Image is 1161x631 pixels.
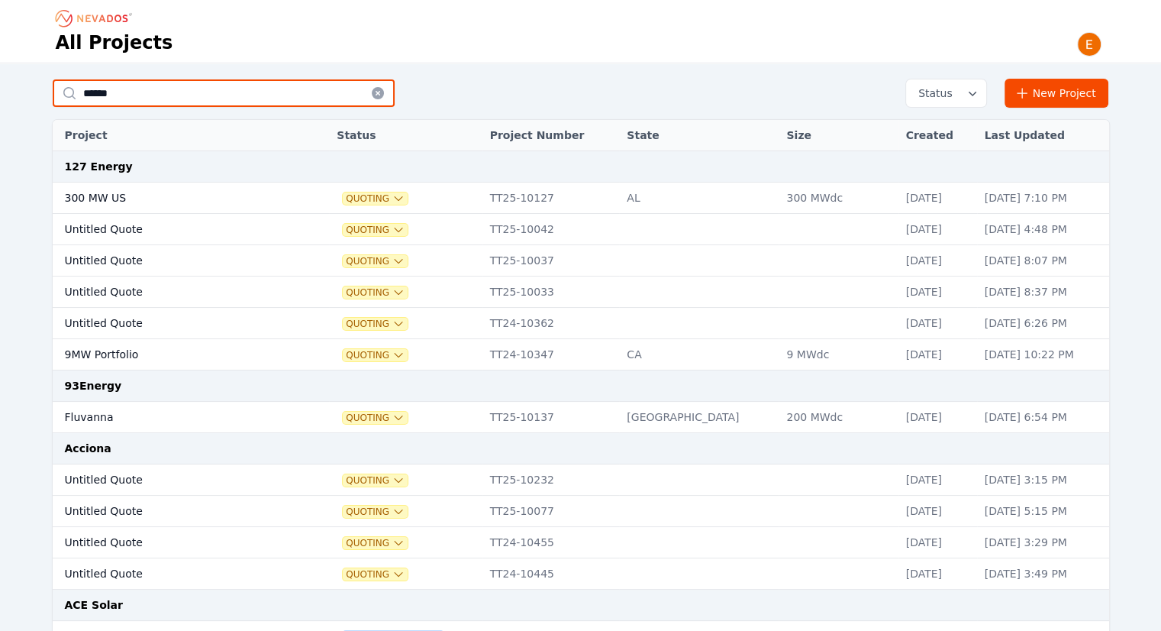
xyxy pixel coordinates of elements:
[53,496,292,527] td: Untitled Quote
[482,496,620,527] td: TT25-10077
[53,277,292,308] td: Untitled Quote
[53,339,1109,371] tr: 9MW PortfolioQuotingTT24-10347CA9 MWdc[DATE][DATE] 10:22 PM
[53,371,1109,402] td: 93Energy
[343,474,408,487] button: Quoting
[977,496,1109,527] td: [DATE] 5:15 PM
[343,349,408,361] button: Quoting
[56,6,137,31] nav: Breadcrumb
[53,558,1109,590] tr: Untitled QuoteQuotingTT24-10445[DATE][DATE] 3:49 PM
[343,537,408,549] button: Quoting
[53,402,1109,433] tr: FluvannaQuotingTT25-10137[GEOGRAPHIC_DATA]200 MWdc[DATE][DATE] 6:54 PM
[53,433,1109,464] td: Acciona
[482,464,620,496] td: TT25-10232
[977,308,1109,339] td: [DATE] 6:26 PM
[898,214,977,245] td: [DATE]
[343,568,408,581] button: Quoting
[898,527,977,558] td: [DATE]
[53,245,292,277] td: Untitled Quote
[977,277,1109,308] td: [DATE] 8:37 PM
[977,214,1109,245] td: [DATE] 4:48 PM
[343,412,408,424] button: Quoting
[343,224,408,236] button: Quoting
[329,120,482,151] th: Status
[977,245,1109,277] td: [DATE] 8:07 PM
[977,183,1109,214] td: [DATE] 7:10 PM
[53,558,292,590] td: Untitled Quote
[898,245,977,277] td: [DATE]
[53,496,1109,527] tr: Untitled QuoteQuotingTT25-10077[DATE][DATE] 5:15 PM
[53,527,292,558] td: Untitled Quote
[482,308,620,339] td: TT24-10362
[53,308,1109,339] tr: Untitled QuoteQuotingTT24-10362[DATE][DATE] 6:26 PM
[898,183,977,214] td: [DATE]
[53,402,292,433] td: Fluvanna
[343,286,408,299] button: Quoting
[53,245,1109,277] tr: Untitled QuoteQuotingTT25-10037[DATE][DATE] 8:07 PM
[482,183,620,214] td: TT25-10127
[53,151,1109,183] td: 127 Energy
[779,120,898,151] th: Size
[482,558,620,590] td: TT24-10445
[779,183,898,214] td: 300 MWdc
[482,245,620,277] td: TT25-10037
[898,402,977,433] td: [DATE]
[898,277,977,308] td: [DATE]
[898,308,977,339] td: [DATE]
[53,464,292,496] td: Untitled Quote
[977,402,1109,433] td: [DATE] 6:54 PM
[619,183,779,214] td: AL
[343,318,408,330] button: Quoting
[912,86,953,101] span: Status
[977,464,1109,496] td: [DATE] 3:15 PM
[898,558,977,590] td: [DATE]
[53,277,1109,308] tr: Untitled QuoteQuotingTT25-10033[DATE][DATE] 8:37 PM
[343,255,408,267] button: Quoting
[53,590,1109,621] td: ACE Solar
[482,277,620,308] td: TT25-10033
[53,120,292,151] th: Project
[53,527,1109,558] tr: Untitled QuoteQuotingTT24-10455[DATE][DATE] 3:29 PM
[53,464,1109,496] tr: Untitled QuoteQuotingTT25-10232[DATE][DATE] 3:15 PM
[898,496,977,527] td: [DATE]
[619,120,779,151] th: State
[482,527,620,558] td: TT24-10455
[619,339,779,371] td: CA
[977,339,1109,371] td: [DATE] 10:22 PM
[482,339,620,371] td: TT24-10347
[977,558,1109,590] td: [DATE] 3:49 PM
[482,214,620,245] td: TT25-10042
[482,120,620,151] th: Project Number
[977,120,1109,151] th: Last Updated
[1077,32,1101,57] img: Emily Walker
[53,214,1109,245] tr: Untitled QuoteQuotingTT25-10042[DATE][DATE] 4:48 PM
[53,183,292,214] td: 300 MW US
[53,339,292,371] td: 9MW Portfolio
[343,506,408,518] button: Quoting
[779,402,898,433] td: 200 MWdc
[906,79,986,107] button: Status
[1005,79,1109,108] a: New Project
[56,31,173,55] h1: All Projects
[779,339,898,371] td: 9 MWdc
[898,339,977,371] td: [DATE]
[977,527,1109,558] td: [DATE] 3:29 PM
[343,193,408,205] button: Quoting
[53,214,292,245] td: Untitled Quote
[898,464,977,496] td: [DATE]
[898,120,977,151] th: Created
[53,183,1109,214] tr: 300 MW USQuotingTT25-10127AL300 MWdc[DATE][DATE] 7:10 PM
[53,308,292,339] td: Untitled Quote
[482,402,620,433] td: TT25-10137
[619,402,779,433] td: [GEOGRAPHIC_DATA]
